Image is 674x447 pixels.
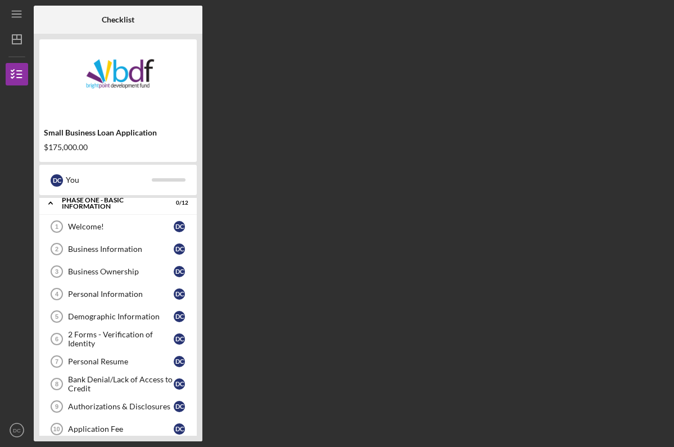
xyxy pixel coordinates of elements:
[68,312,174,321] div: Demographic Information
[68,245,174,254] div: Business Information
[55,336,58,342] tspan: 6
[45,260,191,283] a: 3Business OwnershipDC
[174,266,185,277] div: D C
[55,313,58,320] tspan: 5
[68,290,174,299] div: Personal Information
[6,419,28,441] button: DC
[68,357,174,366] div: Personal Resume
[168,200,188,206] div: 0 / 12
[174,288,185,300] div: D C
[51,174,63,187] div: D C
[174,333,185,345] div: D C
[68,425,174,434] div: Application Fee
[174,378,185,390] div: D C
[174,356,185,367] div: D C
[174,423,185,435] div: D C
[45,395,191,418] a: 9Authorizations & DisclosuresDC
[45,350,191,373] a: 7Personal ResumeDC
[53,426,60,432] tspan: 10
[45,418,191,440] a: 10Application FeeDC
[45,283,191,305] a: 4Personal InformationDC
[45,305,191,328] a: 5Demographic InformationDC
[45,328,191,350] a: 62 Forms - Verification of IdentityDC
[68,375,174,393] div: Bank Denial/Lack of Access to Credit
[174,401,185,412] div: D C
[68,330,174,348] div: 2 Forms - Verification of Identity
[174,221,185,232] div: D C
[68,267,174,276] div: Business Ownership
[174,243,185,255] div: D C
[55,223,58,230] tspan: 1
[174,311,185,322] div: D C
[102,15,134,24] b: Checklist
[44,128,192,137] div: Small Business Loan Application
[45,373,191,395] a: 8Bank Denial/Lack of Access to CreditDC
[13,427,21,434] text: DC
[66,170,152,189] div: You
[55,291,59,297] tspan: 4
[68,222,174,231] div: Welcome!
[62,197,160,210] div: Phase One - Basic Information
[55,358,58,365] tspan: 7
[68,402,174,411] div: Authorizations & Disclosures
[45,215,191,238] a: 1Welcome!DC
[55,246,58,252] tspan: 2
[45,238,191,260] a: 2Business InformationDC
[55,268,58,275] tspan: 3
[39,45,197,112] img: Product logo
[55,403,58,410] tspan: 9
[44,143,192,152] div: $175,000.00
[55,381,58,387] tspan: 8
